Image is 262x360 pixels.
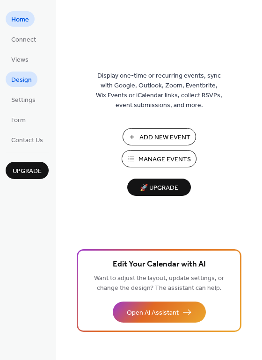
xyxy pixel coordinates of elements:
a: Settings [6,92,41,107]
span: 🚀 Upgrade [133,182,185,194]
span: Want to adjust the layout, update settings, or change the design? The assistant can help. [94,272,224,295]
a: Form [6,112,31,127]
button: Upgrade [6,162,49,179]
span: Contact Us [11,136,43,145]
button: Manage Events [122,150,196,167]
span: Views [11,55,29,65]
a: Contact Us [6,132,49,147]
a: Views [6,51,34,67]
span: Settings [11,95,36,105]
button: Add New Event [123,128,196,145]
span: Manage Events [138,155,191,165]
span: Upgrade [13,166,42,176]
a: Home [6,11,35,27]
button: Open AI Assistant [113,302,206,323]
span: Form [11,115,26,125]
a: Connect [6,31,42,47]
span: Add New Event [139,133,190,143]
span: Display one-time or recurring events, sync with Google, Outlook, Zoom, Eventbrite, Wix Events or ... [96,71,222,110]
span: Edit Your Calendar with AI [113,258,206,271]
span: Design [11,75,32,85]
span: Open AI Assistant [127,308,179,318]
button: 🚀 Upgrade [127,179,191,196]
span: Home [11,15,29,25]
a: Design [6,72,37,87]
span: Connect [11,35,36,45]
